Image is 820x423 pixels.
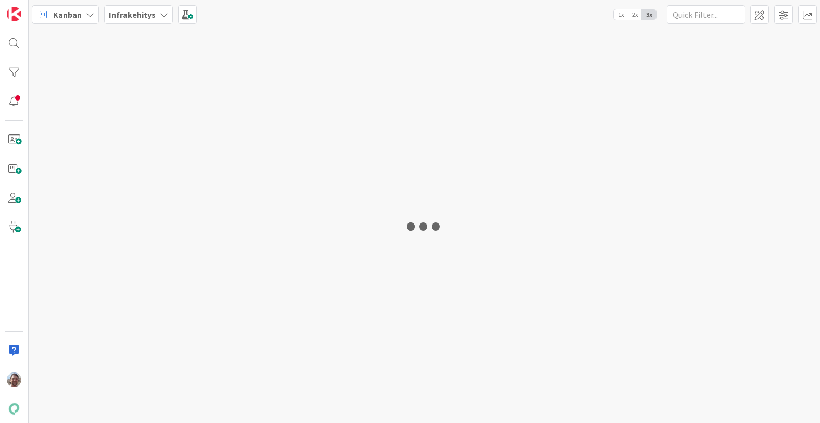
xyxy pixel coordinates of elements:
[642,9,656,20] span: 3x
[109,9,156,20] b: Infrakehitys
[667,5,745,24] input: Quick Filter...
[7,372,21,387] img: ET
[628,9,642,20] span: 2x
[53,8,82,21] span: Kanban
[7,7,21,21] img: Visit kanbanzone.com
[614,9,628,20] span: 1x
[7,402,21,416] img: avatar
